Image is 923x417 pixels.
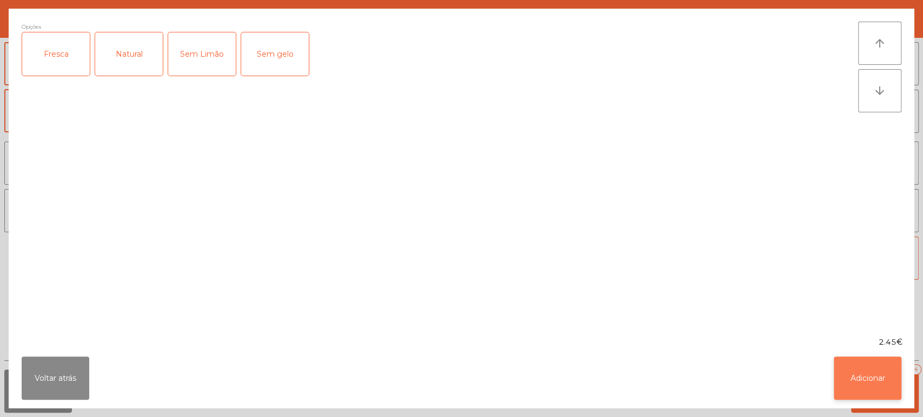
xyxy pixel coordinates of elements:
span: Opções [22,22,41,32]
div: Fresca [22,32,90,76]
button: Voltar atrás [22,357,89,400]
div: Natural [95,32,163,76]
button: arrow_upward [858,22,901,65]
div: 2.45€ [9,337,914,348]
button: Adicionar [834,357,901,400]
i: arrow_upward [873,37,886,50]
div: Sem Limão [168,32,236,76]
i: arrow_downward [873,84,886,97]
button: arrow_downward [858,69,901,112]
div: Sem gelo [241,32,309,76]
